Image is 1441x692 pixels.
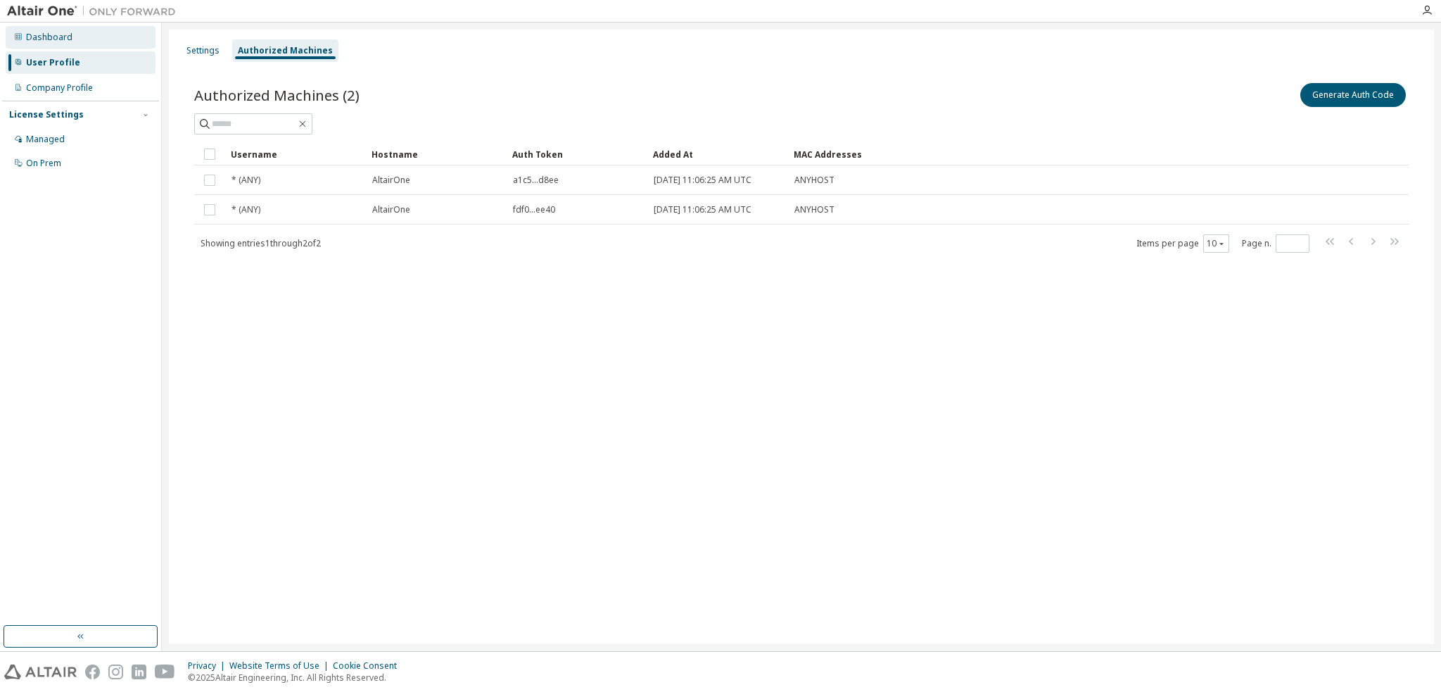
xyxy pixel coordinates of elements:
[231,143,360,165] div: Username
[333,660,405,672] div: Cookie Consent
[188,672,405,684] p: © 2025 Altair Engineering, Inc. All Rights Reserved.
[132,665,146,679] img: linkedin.svg
[7,4,183,18] img: Altair One
[1136,234,1229,253] span: Items per page
[1300,83,1406,107] button: Generate Auth Code
[513,204,555,215] span: fdf0...ee40
[238,45,333,56] div: Authorized Machines
[794,175,834,186] span: ANYHOST
[512,143,642,165] div: Auth Token
[85,665,100,679] img: facebook.svg
[186,45,220,56] div: Settings
[1242,234,1309,253] span: Page n.
[794,204,834,215] span: ANYHOST
[26,32,72,43] div: Dashboard
[372,175,410,186] span: AltairOne
[372,143,501,165] div: Hostname
[26,82,93,94] div: Company Profile
[108,665,123,679] img: instagram.svg
[231,204,260,215] span: * (ANY)
[4,665,77,679] img: altair_logo.svg
[229,660,333,672] div: Website Terms of Use
[9,109,84,120] div: License Settings
[188,660,229,672] div: Privacy
[794,143,1261,165] div: MAC Addresses
[654,204,751,215] span: [DATE] 11:06:25 AM UTC
[372,204,410,215] span: AltairOne
[201,237,321,249] span: Showing entries 1 through 2 of 2
[26,158,61,169] div: On Prem
[1207,238,1226,249] button: 10
[654,175,751,186] span: [DATE] 11:06:25 AM UTC
[194,85,360,105] span: Authorized Machines (2)
[653,143,782,165] div: Added At
[231,175,260,186] span: * (ANY)
[513,175,559,186] span: a1c5...d8ee
[26,57,80,68] div: User Profile
[155,665,175,679] img: youtube.svg
[26,134,65,145] div: Managed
